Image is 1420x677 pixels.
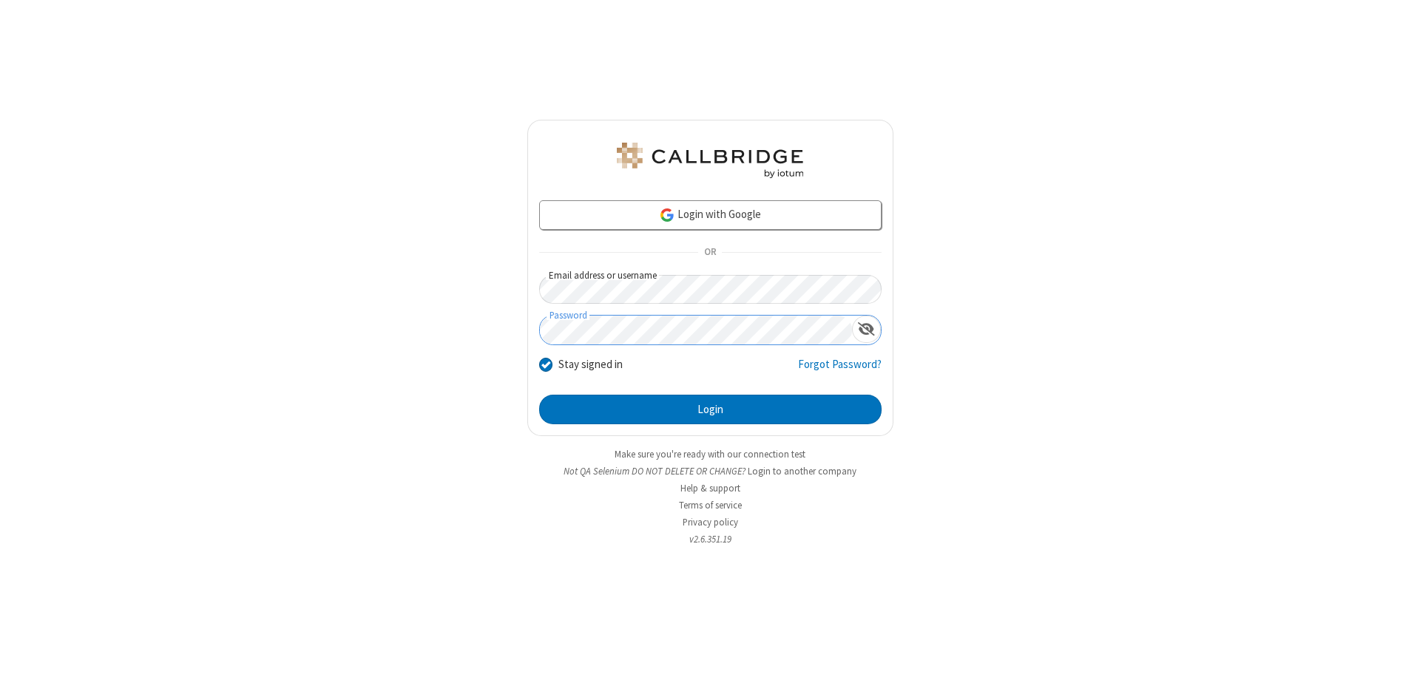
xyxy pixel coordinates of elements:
input: Password [540,316,852,344]
img: QA Selenium DO NOT DELETE OR CHANGE [614,143,806,178]
a: Privacy policy [683,516,738,528]
li: Not QA Selenium DO NOT DELETE OR CHANGE? [527,464,893,478]
div: Show password [852,316,881,343]
a: Make sure you're ready with our connection test [615,448,805,460]
button: Login to another company [748,464,856,478]
a: Forgot Password? [798,356,882,384]
input: Email address or username [539,275,882,304]
li: v2.6.351.19 [527,532,893,546]
button: Login [539,395,882,424]
img: google-icon.png [659,207,675,223]
a: Login with Google [539,200,882,230]
span: OR [698,242,722,263]
a: Terms of service [679,499,742,511]
a: Help & support [680,482,740,494]
label: Stay signed in [558,356,623,373]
